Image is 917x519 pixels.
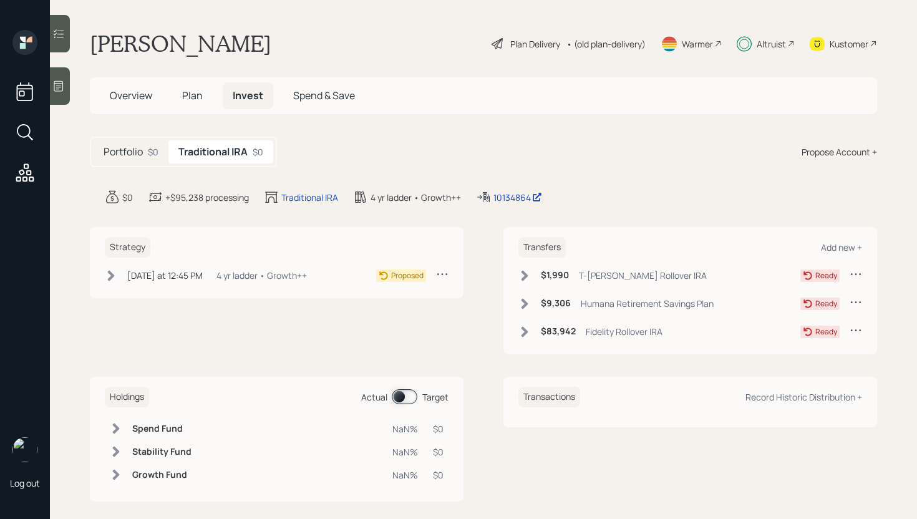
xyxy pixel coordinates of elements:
[392,422,418,435] div: NaN%
[518,387,580,407] h6: Transactions
[391,270,424,281] div: Proposed
[586,325,662,338] div: Fidelity Rollover IRA
[581,297,714,310] div: Humana Retirement Savings Plan
[253,145,263,158] div: $0
[815,270,837,281] div: Ready
[10,477,40,489] div: Log out
[122,191,133,204] div: $0
[392,468,418,482] div: NaN%
[90,30,271,57] h1: [PERSON_NAME]
[422,390,449,404] div: Target
[579,269,707,282] div: T-[PERSON_NAME] Rollover IRA
[178,146,248,158] h5: Traditional IRA
[541,270,569,281] h6: $1,990
[371,191,461,204] div: 4 yr ladder • Growth++
[105,237,150,258] h6: Strategy
[132,470,192,480] h6: Growth Fund
[541,326,576,337] h6: $83,942
[821,241,862,253] div: Add new +
[104,146,143,158] h5: Portfolio
[12,437,37,462] img: james-distasi-headshot.png
[132,447,192,457] h6: Stability Fund
[518,237,566,258] h6: Transfers
[392,445,418,458] div: NaN%
[216,269,307,282] div: 4 yr ladder • Growth++
[815,326,837,337] div: Ready
[682,37,713,51] div: Warmer
[233,89,263,102] span: Invest
[293,89,355,102] span: Spend & Save
[510,37,560,51] div: Plan Delivery
[148,145,158,158] div: $0
[745,391,862,403] div: Record Historic Distribution +
[802,145,877,158] div: Propose Account +
[361,390,387,404] div: Actual
[433,468,444,482] div: $0
[105,387,149,407] h6: Holdings
[127,269,203,282] div: [DATE] at 12:45 PM
[566,37,646,51] div: • (old plan-delivery)
[433,445,444,458] div: $0
[493,191,542,204] div: 10134864
[165,191,249,204] div: +$95,238 processing
[182,89,203,102] span: Plan
[757,37,786,51] div: Altruist
[433,422,444,435] div: $0
[132,424,192,434] h6: Spend Fund
[281,191,338,204] div: Traditional IRA
[815,298,837,309] div: Ready
[541,298,571,309] h6: $9,306
[110,89,152,102] span: Overview
[830,37,868,51] div: Kustomer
